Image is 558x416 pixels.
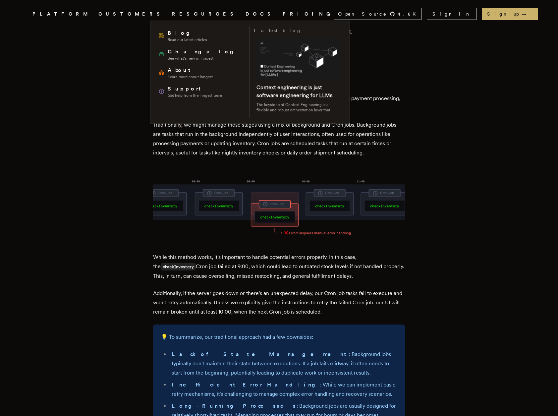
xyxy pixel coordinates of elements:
[156,27,246,45] a: BlogRead our latest articles
[522,11,533,17] span: →
[283,10,334,18] a: PRICING
[161,263,196,270] code: checkInventory
[172,351,349,357] strong: Lack of State Management
[153,120,405,157] p: Traditionally, we might manage these stages using a mix of background and Cron jobs. Background j...
[168,37,207,42] span: Read our latest articles
[168,74,213,80] span: Learn more about Inngest
[153,253,405,281] p: While this method works, it's important to handle potential errors properly. In this case, the Cr...
[32,10,90,18] button: PLATFORM
[168,56,238,61] span: See what's new in Inngest
[168,48,238,56] span: Changelog
[172,382,320,388] strong: Inefficient Error Handling
[168,66,213,74] span: About
[338,11,387,17] span: Open Source
[161,332,397,342] p: 💡 To summarize, our traditional approach had a few downsides:
[170,380,397,399] li: : While we can implement basic retry mechanisms, it's challenging to manage complex error handlin...
[482,8,538,20] a: Sign up
[156,45,246,64] a: ChangelogSee what's new in Inngest
[156,82,246,101] a: SupportGet help from the Inngest team
[170,350,397,378] li: : Background jobs typically don't maintain their state between executions. If a job fails midway,...
[98,10,164,18] a: CUSTOMERS
[156,64,246,82] a: AboutLearn more about Inngest
[153,168,405,242] img: Cron jobs tend to be unrealiable in case of failure, requiring a manual intervention with risks o...
[172,10,238,18] button: RESOURCES
[168,93,222,98] span: Get help from the Inngest team
[398,11,420,17] span: 4.8 K
[172,403,297,409] strong: Long-Running Processes
[153,289,405,317] p: Additionally, if the server goes down or there's an unexpected delay, our Cron job tasks fail to ...
[246,10,275,18] a: DOCS
[427,8,476,20] a: Sign In
[168,29,207,37] span: Blog
[254,27,302,34] h3: Latest blog
[168,85,222,93] span: Support
[256,84,333,98] a: Context engineering is just software engineering for LLMs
